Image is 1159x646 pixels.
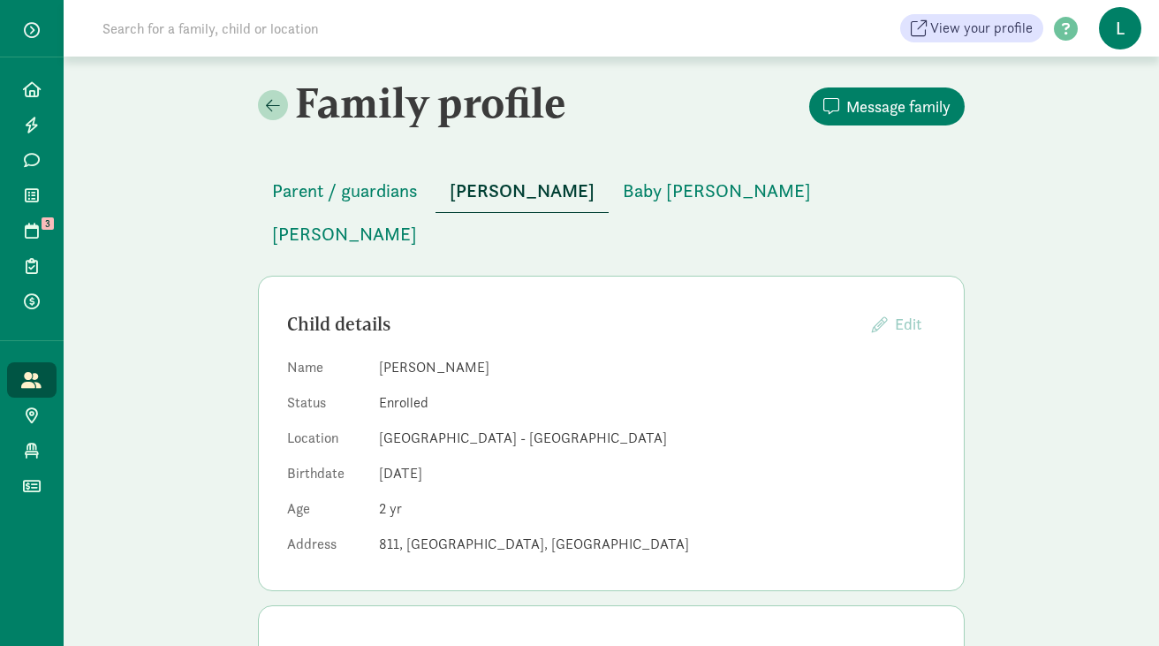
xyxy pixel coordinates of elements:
span: Edit [895,314,921,334]
span: Baby [PERSON_NAME] [623,177,811,205]
dd: Enrolled [379,392,936,414]
dd: [PERSON_NAME] [379,357,936,378]
span: View your profile [930,18,1033,39]
dt: Birthdate [287,463,365,491]
button: Message family [809,87,965,125]
span: Parent / guardians [272,177,418,205]
span: [DATE] [379,464,422,483]
a: View your profile [900,14,1043,42]
dd: 811, [GEOGRAPHIC_DATA], [GEOGRAPHIC_DATA] [379,534,936,555]
dd: [GEOGRAPHIC_DATA] - [GEOGRAPHIC_DATA] [379,428,936,449]
button: Edit [858,305,936,343]
span: L [1099,7,1141,49]
dt: Address [287,534,365,562]
dt: Location [287,428,365,456]
h2: Family profile [258,78,608,127]
dt: Age [287,498,365,527]
span: 2 [379,499,402,518]
button: Baby [PERSON_NAME] [609,170,825,212]
button: [PERSON_NAME] [258,213,431,255]
span: 3 [42,217,54,230]
a: 3 [7,213,57,248]
a: Baby [PERSON_NAME] [609,181,825,201]
a: Parent / guardians [258,181,432,201]
button: Parent / guardians [258,170,432,212]
div: Child details [287,310,858,338]
iframe: Chat Widget [1071,561,1159,646]
dt: Status [287,392,365,421]
button: [PERSON_NAME] [436,170,609,213]
a: [PERSON_NAME] [258,224,431,245]
a: [PERSON_NAME] [436,181,609,201]
input: Search for a family, child or location [92,11,587,46]
dt: Name [287,357,365,385]
span: [PERSON_NAME] [450,177,595,205]
span: Message family [846,95,951,118]
span: [PERSON_NAME] [272,220,417,248]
